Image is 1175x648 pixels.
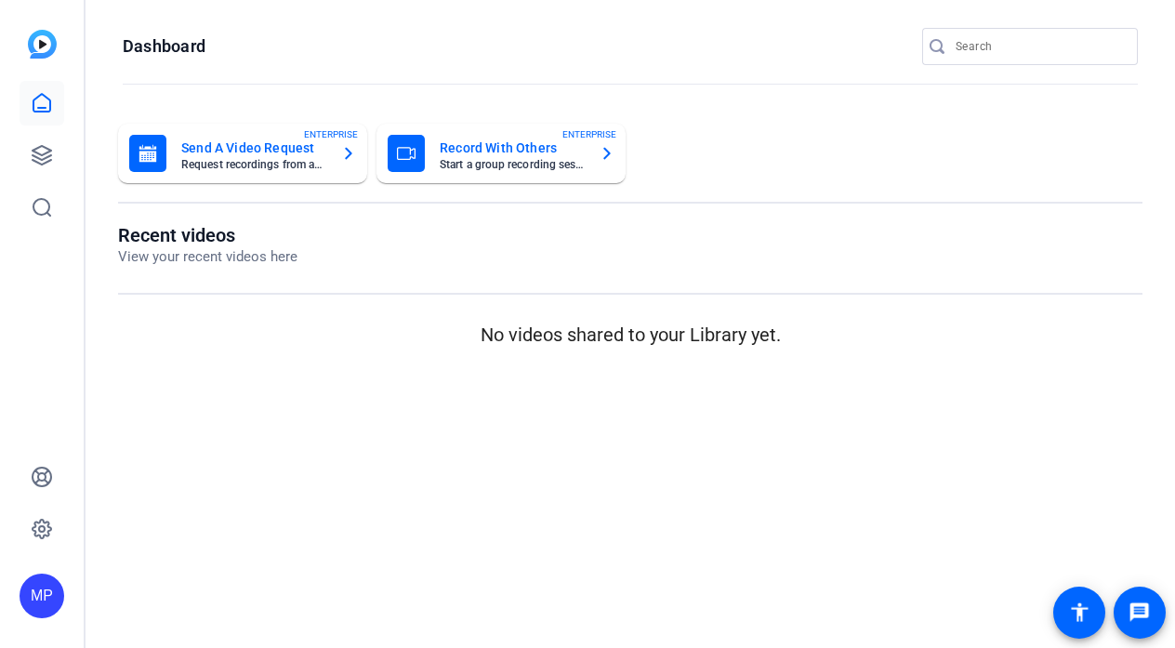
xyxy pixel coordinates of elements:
[28,30,57,59] img: blue-gradient.svg
[118,246,297,268] p: View your recent videos here
[304,127,358,141] span: ENTERPRISE
[1068,602,1090,624] mat-icon: accessibility
[956,35,1123,58] input: Search
[440,137,585,159] mat-card-title: Record With Others
[376,124,626,183] button: Record With OthersStart a group recording sessionENTERPRISE
[118,321,1142,349] p: No videos shared to your Library yet.
[118,224,297,246] h1: Recent videos
[123,35,205,58] h1: Dashboard
[440,159,585,170] mat-card-subtitle: Start a group recording session
[118,124,367,183] button: Send A Video RequestRequest recordings from anyone, anywhereENTERPRISE
[181,159,326,170] mat-card-subtitle: Request recordings from anyone, anywhere
[562,127,616,141] span: ENTERPRISE
[1129,602,1151,624] mat-icon: message
[20,574,64,618] div: MP
[181,137,326,159] mat-card-title: Send A Video Request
